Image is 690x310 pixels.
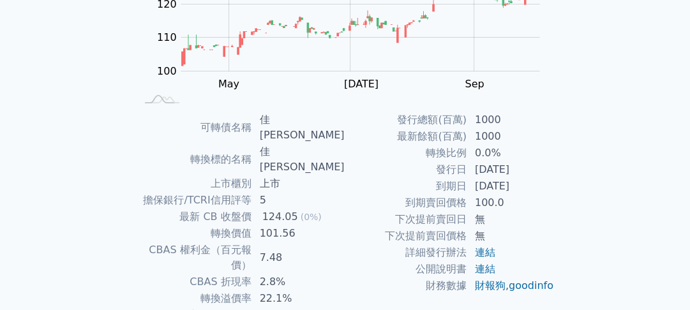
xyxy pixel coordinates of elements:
[252,290,345,307] td: 22.1%
[345,277,467,294] td: 財務數據
[345,178,467,195] td: 到期日
[136,225,252,242] td: 轉換價值
[475,246,495,258] a: 連結
[157,65,177,77] tspan: 100
[509,279,553,292] a: goodinfo
[136,290,252,307] td: 轉換溢價率
[467,161,555,178] td: [DATE]
[136,144,252,175] td: 轉換標的名稱
[467,178,555,195] td: [DATE]
[345,244,467,261] td: 詳細發行辦法
[252,242,345,274] td: 7.48
[136,274,252,290] td: CBAS 折現率
[345,211,467,228] td: 下次提前賣回日
[218,78,239,90] tspan: May
[136,242,252,274] td: CBAS 權利金（百元報價）
[475,279,506,292] a: 財報狗
[157,31,177,43] tspan: 110
[475,263,495,275] a: 連結
[467,228,555,244] td: 無
[136,209,252,225] td: 最新 CB 收盤價
[345,112,467,128] td: 發行總額(百萬)
[345,261,467,277] td: 公開說明書
[301,212,322,222] span: (0%)
[252,112,345,144] td: 佳[PERSON_NAME]
[252,225,345,242] td: 101.56
[252,192,345,209] td: 5
[345,195,467,211] td: 到期賣回價格
[465,78,484,90] tspan: Sep
[345,228,467,244] td: 下次提前賣回價格
[467,277,555,294] td: ,
[467,145,555,161] td: 0.0%
[345,145,467,161] td: 轉換比例
[136,192,252,209] td: 擔保銀行/TCRI信用評等
[345,161,467,178] td: 發行日
[467,211,555,228] td: 無
[136,175,252,192] td: 上市櫃別
[252,274,345,290] td: 2.8%
[467,195,555,211] td: 100.0
[344,78,379,90] tspan: [DATE]
[467,112,555,128] td: 1000
[345,128,467,145] td: 最新餘額(百萬)
[252,144,345,175] td: 佳[PERSON_NAME]
[136,112,252,144] td: 可轉債名稱
[260,209,301,225] div: 124.05
[252,175,345,192] td: 上市
[467,128,555,145] td: 1000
